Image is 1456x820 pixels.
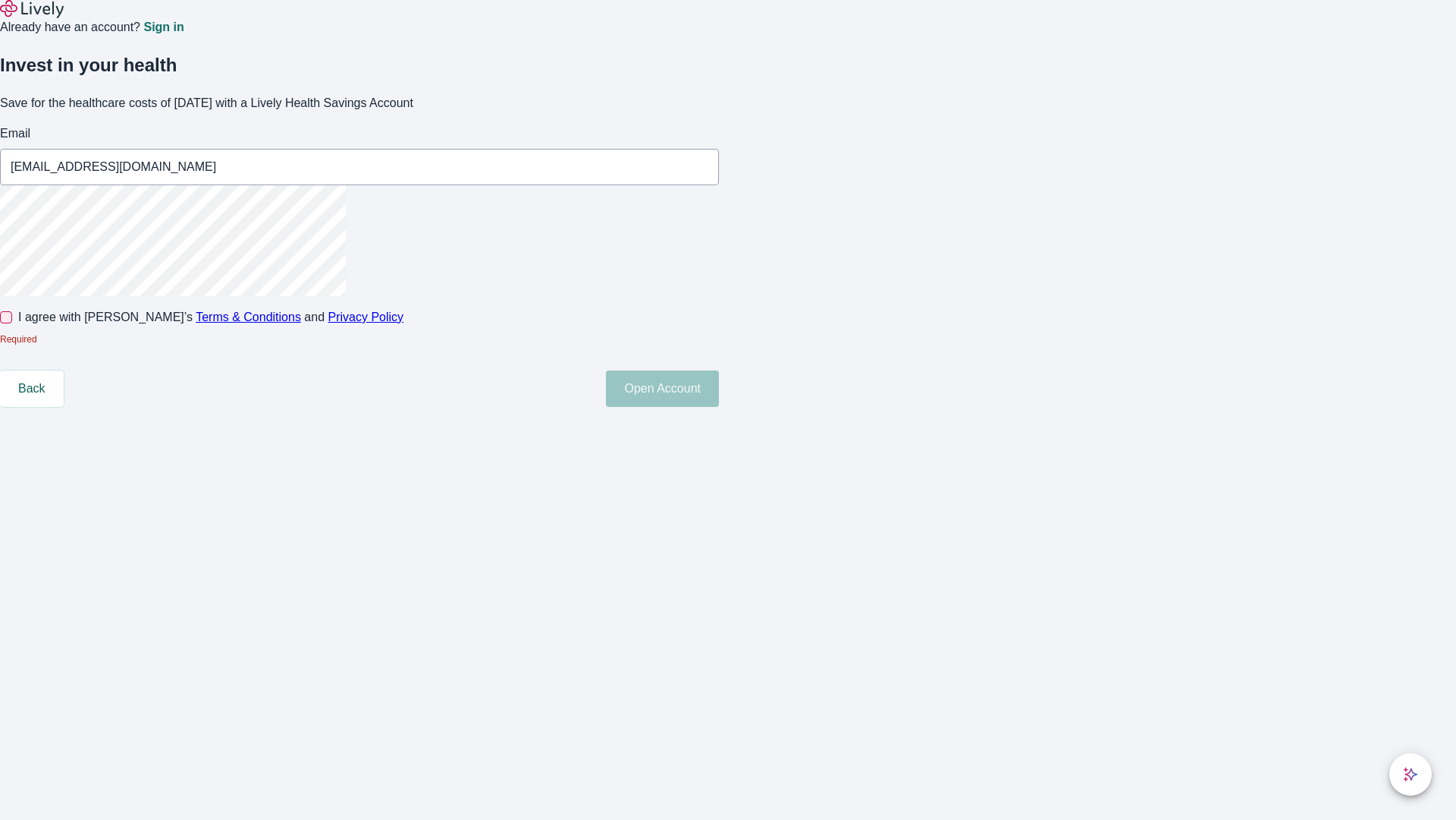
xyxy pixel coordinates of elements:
[328,311,404,323] a: Privacy Policy
[1389,753,1432,796] button: chat
[1403,767,1418,782] svg: Lively AI Assistant
[18,308,403,326] span: I agree with [PERSON_NAME]’s and
[143,21,184,33] a: Sign in
[196,311,301,323] a: Terms & Conditions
